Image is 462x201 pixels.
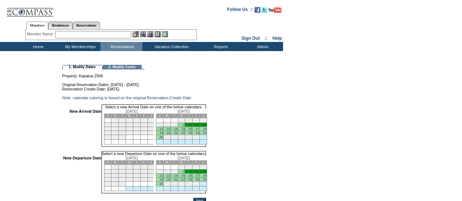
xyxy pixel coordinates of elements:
[111,123,119,127] td: 8
[185,161,192,165] td: T
[272,36,282,41] a: Help
[185,114,192,118] td: T
[102,151,206,156] td: Select a new Departure Date on one of the below calendars.
[140,114,148,118] td: F
[62,69,206,78] td: Property: Kapalua 2506
[261,7,267,13] img: Follow us on Twitter
[265,36,268,41] span: ::
[200,165,207,170] td: 4
[133,174,140,178] td: 18
[126,170,133,174] td: 10
[58,42,100,51] td: My Memberships
[111,170,119,174] td: 8
[104,114,111,118] td: S
[119,174,126,178] td: 16
[174,131,177,135] a: 21
[159,182,163,186] a: 26
[104,131,111,135] td: 21
[178,182,185,186] td: 29
[140,178,148,182] td: 26
[156,114,163,118] td: S
[126,178,133,182] td: 24
[133,114,140,118] td: T
[148,161,155,165] td: S
[111,165,119,170] td: 1
[119,178,126,182] td: 23
[188,174,192,177] a: 16
[156,170,163,174] td: 5
[62,65,102,69] td: 1. Modify Dates
[192,165,200,170] td: 3
[174,178,177,181] a: 21
[163,135,171,140] td: 27
[178,135,185,140] td: 29
[148,127,155,131] td: 20
[6,2,54,17] img: Compass Home
[159,174,163,177] a: 12
[126,161,133,165] td: W
[133,178,140,182] td: 25
[203,170,207,173] a: 11
[140,174,148,178] td: 19
[171,135,178,140] td: 28
[174,127,177,131] a: 14
[62,96,206,100] td: Note: calendar coloring is based on the original Reservation Create Date
[119,170,126,174] td: 9
[133,118,140,123] td: 4
[16,42,58,51] td: Home
[148,165,155,170] td: 6
[188,178,192,181] a: 23
[190,123,192,127] a: 9
[140,127,148,131] td: 19
[126,174,133,178] td: 17
[171,161,178,165] td: T
[255,9,260,13] a: Become our fan on Facebook
[119,161,126,165] td: T
[167,174,170,177] a: 13
[126,131,133,135] td: 24
[126,114,133,118] td: W
[27,31,55,37] div: Member Name:
[261,9,267,13] a: Follow us on Twitter
[133,165,140,170] td: 4
[196,178,199,181] a: 24
[268,9,282,13] a: Subscribe to our YouTube Channel
[185,118,192,123] td: 2
[185,165,192,170] td: 2
[192,182,200,186] td: 31
[119,118,126,123] td: 2
[148,123,155,127] td: 13
[156,161,163,165] td: S
[104,170,111,174] td: 7
[163,182,171,186] td: 27
[178,118,185,123] td: 1
[159,178,163,181] a: 19
[148,170,155,174] td: 13
[199,42,241,51] td: Reports
[148,118,155,123] td: 6
[181,178,185,181] a: 22
[190,170,192,173] a: 9
[133,170,140,174] td: 11
[111,161,119,165] td: M
[119,127,126,131] td: 16
[159,127,163,131] a: 12
[192,114,200,118] td: F
[140,170,148,174] td: 12
[183,170,185,173] a: 8
[63,109,102,147] td: New Arrival Date
[133,123,140,127] td: 11
[111,118,119,123] td: 1
[178,114,185,118] td: W
[104,135,111,140] td: 28
[167,178,170,181] a: 20
[241,36,260,41] a: Sign Out
[142,42,199,51] td: Vacation Collection
[188,127,192,131] a: 16
[200,114,207,118] td: S
[174,174,177,177] a: 14
[102,104,206,109] td: Select a new Arrival Date on one of the below calendars.
[203,178,207,181] a: 25
[104,178,111,182] td: 21
[111,135,119,140] td: 29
